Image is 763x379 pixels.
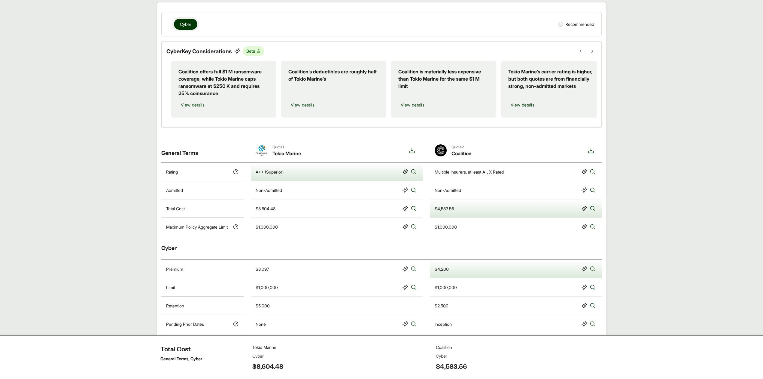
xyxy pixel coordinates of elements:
span: Cyber [180,21,191,27]
p: Rating [166,169,178,175]
p: Premium [166,266,183,272]
p: Total Cost [166,205,185,212]
button: View details [178,99,207,110]
div: $4,583.56 [435,205,454,212]
p: Retention [166,303,184,309]
p: Tokio Marine’s carrier rating is higher, but both quotes are from financially strong, non-admitte... [508,68,599,90]
button: Cyber [174,19,197,30]
div: $1,000,000 [256,284,278,291]
span: View details [401,102,424,108]
div: $1,000,000 [435,224,457,230]
span: Coalition [451,150,472,157]
span: Quote 1 [272,144,301,150]
div: $8,604.48 [256,205,275,212]
button: View details [398,99,427,110]
p: Admitted [166,187,183,193]
div: Cyber [161,236,602,260]
p: Continuity Date [166,339,195,346]
div: $1,000,000 [435,284,457,291]
button: Download option [585,144,597,157]
div: Non-Admitted [435,187,461,193]
div: Full prior acts [256,358,281,364]
span: View details [181,102,205,108]
span: Beta [243,46,264,56]
p: Coalition’s deductibles are roughly half of Tokio Marine’s [288,68,379,82]
p: Coalition offers full $1 M ransomware coverage, while Tokio Marine caps ransomware at $250 K and ... [178,68,269,97]
p: Coalition is materially less expensive than Tokio Marine for the same $1 M limit [398,68,489,90]
div: General Terms [161,140,244,162]
p: Maximum Policy Aggregate Limit [166,224,228,230]
p: Pending Prior Dates [166,321,204,327]
img: Coalition-Logo [435,144,447,156]
span: Quote 2 [451,144,472,150]
span: View details [511,102,534,108]
p: Cyber Key Considerations [166,47,232,55]
span: View details [291,102,315,108]
div: [DATE] [256,339,269,346]
div: $4,200 [435,266,449,272]
div: Multiple Insurers, at least A-, X Rated [435,169,504,175]
div: $5,000 [256,303,270,309]
button: View details [508,99,537,110]
div: Non-Admitted [256,187,282,193]
div: Inception [435,339,452,346]
span: Tokio Marine [272,150,301,157]
div: Inception [435,321,452,327]
img: Tokio Marine-Logo [256,144,268,156]
p: Limit [166,284,175,291]
div: $2,500 [435,303,448,309]
button: Download option [406,144,418,157]
button: View details [288,99,317,110]
div: $1,000,000 [256,224,278,230]
div: Full prior acts [435,358,460,364]
div: A++ (Superior) [256,169,284,175]
div: None [256,321,266,327]
div: Recommended [556,19,597,30]
div: $8,097 [256,266,269,272]
p: Prior Acts Exclusion [166,358,203,364]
